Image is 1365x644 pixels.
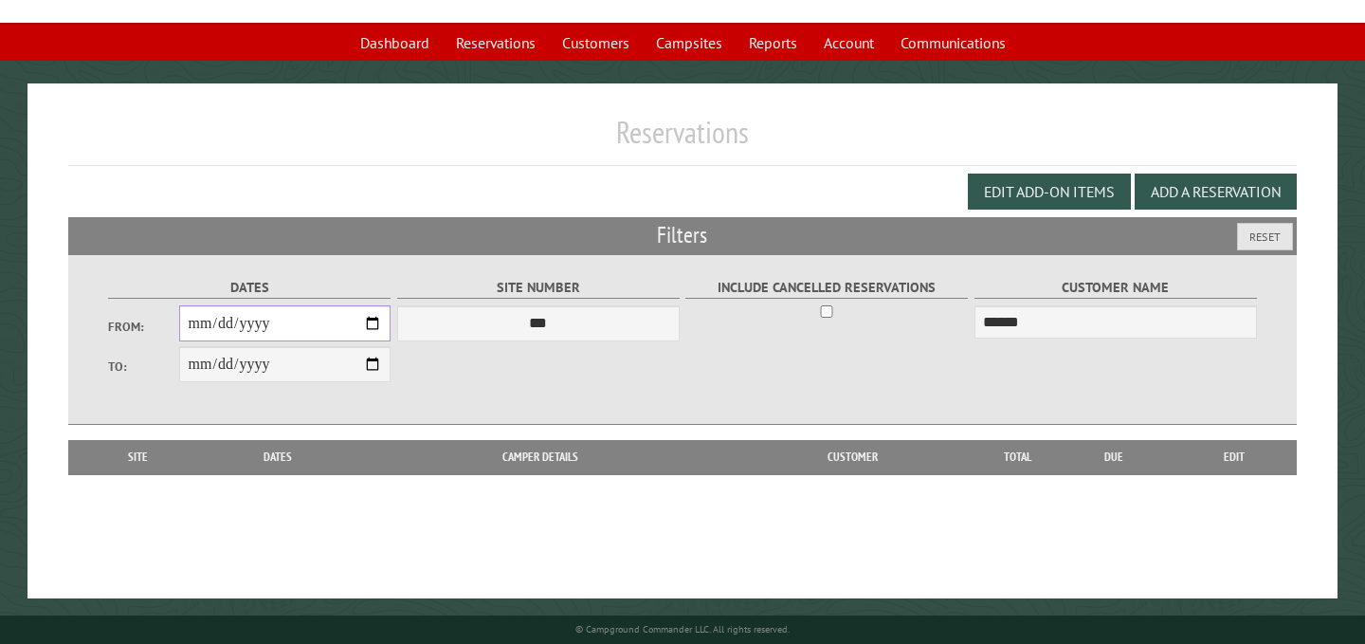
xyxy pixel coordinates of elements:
th: Total [980,440,1056,474]
label: Include Cancelled Reservations [685,277,968,299]
th: Edit [1172,440,1297,474]
h1: Reservations [68,114,1297,166]
a: Reports [737,25,809,61]
th: Due [1056,440,1173,474]
label: From: [108,318,179,336]
button: Reset [1237,223,1293,250]
label: Site Number [397,277,680,299]
th: Dates [198,440,356,474]
th: Camper Details [356,440,725,474]
a: Reservations [445,25,547,61]
h2: Filters [68,217,1297,253]
a: Customers [551,25,641,61]
button: Add a Reservation [1135,174,1297,210]
label: To: [108,358,179,376]
a: Communications [889,25,1017,61]
label: Customer Name [974,277,1257,299]
small: © Campground Commander LLC. All rights reserved. [575,623,790,635]
a: Account [812,25,885,61]
button: Edit Add-on Items [968,174,1131,210]
label: Dates [108,277,391,299]
th: Site [78,440,198,474]
a: Dashboard [349,25,441,61]
th: Customer [725,440,980,474]
a: Campsites [645,25,734,61]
